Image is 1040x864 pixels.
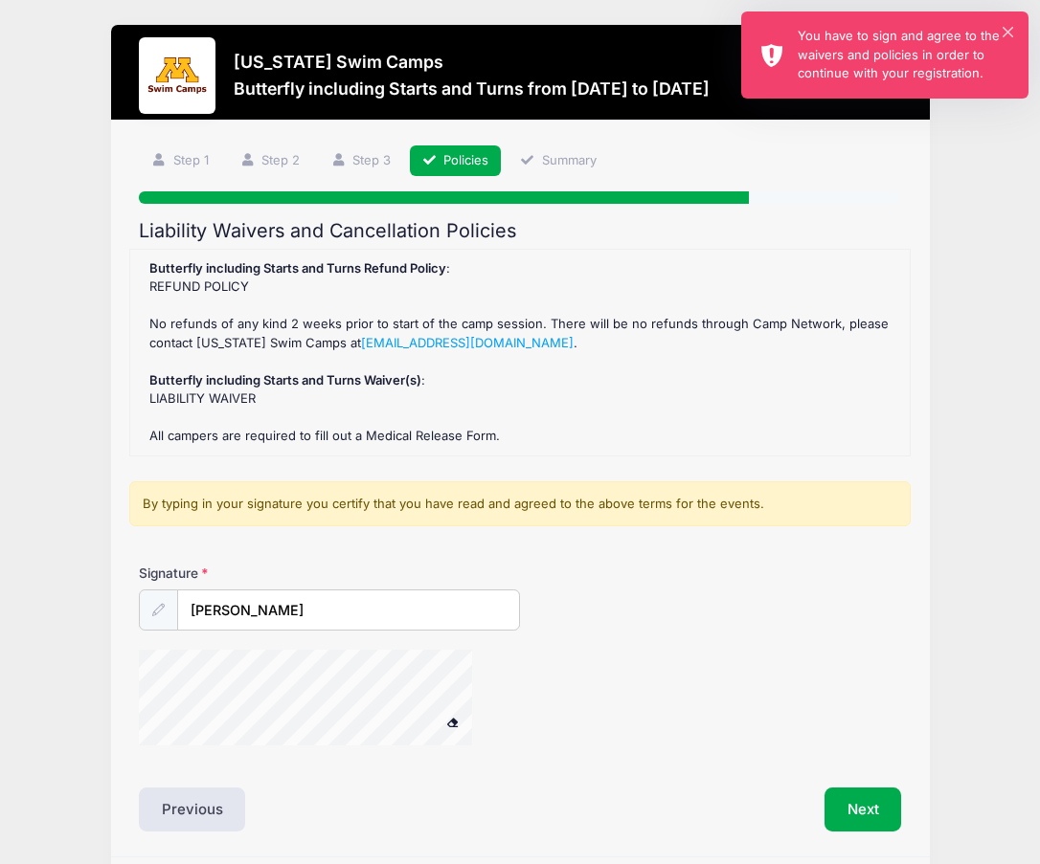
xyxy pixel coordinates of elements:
[139,787,246,831] button: Previous
[177,589,520,631] input: Enter first and last name
[149,260,446,276] strong: Butterfly including Starts and Turns Refund Policy
[139,145,221,177] a: Step 1
[149,372,421,388] strong: Butterfly including Starts and Turns Waiver(s)
[234,78,710,99] h3: Butterfly including Starts and Turns from [DATE] to [DATE]
[139,564,329,583] label: Signature
[139,220,902,243] h2: Liability Waivers and Cancellation Policies
[140,259,900,446] div: : REFUND POLICY No refunds of any kind 2 weeks prior to start of the camp session. There will be ...
[318,145,403,177] a: Step 3
[1003,27,1013,37] button: ×
[410,145,502,177] a: Policies
[227,145,312,177] a: Step 2
[825,787,902,831] button: Next
[508,145,609,177] a: Summary
[798,27,1013,83] div: You have to sign and agree to the waivers and policies in order to continue with your registration.
[129,481,911,527] div: By typing in your signature you certify that you have read and agreed to the above terms for the ...
[234,52,710,72] h3: [US_STATE] Swim Camps
[361,335,574,350] a: [EMAIL_ADDRESS][DOMAIN_NAME]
